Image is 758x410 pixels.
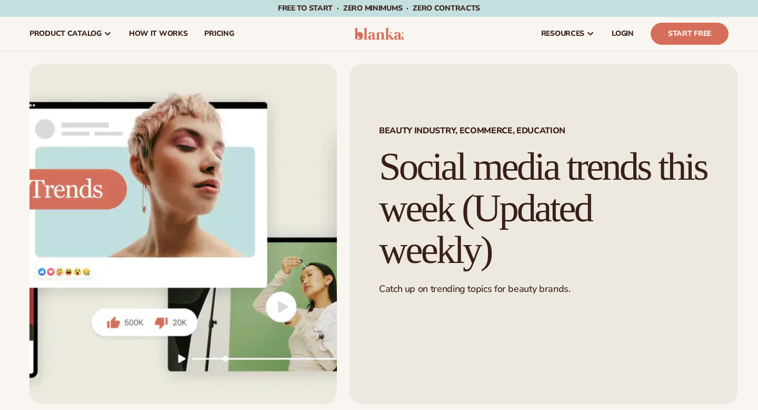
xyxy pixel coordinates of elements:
span: Catch up on trending topics for beauty brands. [379,282,570,295]
span: resources [541,30,584,38]
span: Free to start · ZERO minimums · ZERO contracts [278,3,480,13]
span: How It Works [129,30,188,38]
span: pricing [204,30,234,38]
span: product catalog [29,30,102,38]
h1: Social media trends this week (Updated weekly) [379,146,708,270]
img: Social media trends this week (Updated weekly) [29,64,337,404]
a: pricing [196,17,242,51]
span: Beauty Industry, Ecommerce, Education [379,126,708,135]
a: How It Works [121,17,196,51]
span: LOGIN [612,30,634,38]
a: LOGIN [603,17,642,51]
a: resources [533,17,603,51]
img: logo [354,27,404,40]
a: product catalog [21,17,121,51]
a: Start Free [651,23,729,45]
